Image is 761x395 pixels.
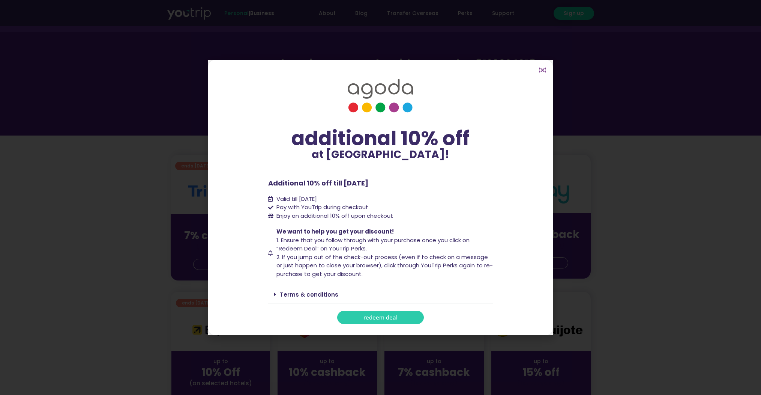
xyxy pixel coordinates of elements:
div: Terms & conditions [268,286,493,303]
p: at [GEOGRAPHIC_DATA]! [268,149,493,160]
span: redeem deal [363,315,398,320]
span: 1. Ensure that you follow through with your purchase once you click on “Redeem Deal” on YouTrip P... [276,236,470,253]
span: Enjoy an additional 10% off upon checkout [276,212,393,220]
div: additional 10% off [268,128,493,149]
span: 2. If you jump out of the check-out process (even if to check on a message or just happen to clos... [276,253,493,278]
a: Close [540,67,545,73]
a: Terms & conditions [280,291,338,299]
span: Valid till [DATE] [275,195,317,204]
span: Pay with YouTrip during checkout [275,203,368,212]
p: Additional 10% off till [DATE] [268,178,493,188]
a: redeem deal [337,311,424,324]
span: We want to help you get your discount! [276,228,394,235]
